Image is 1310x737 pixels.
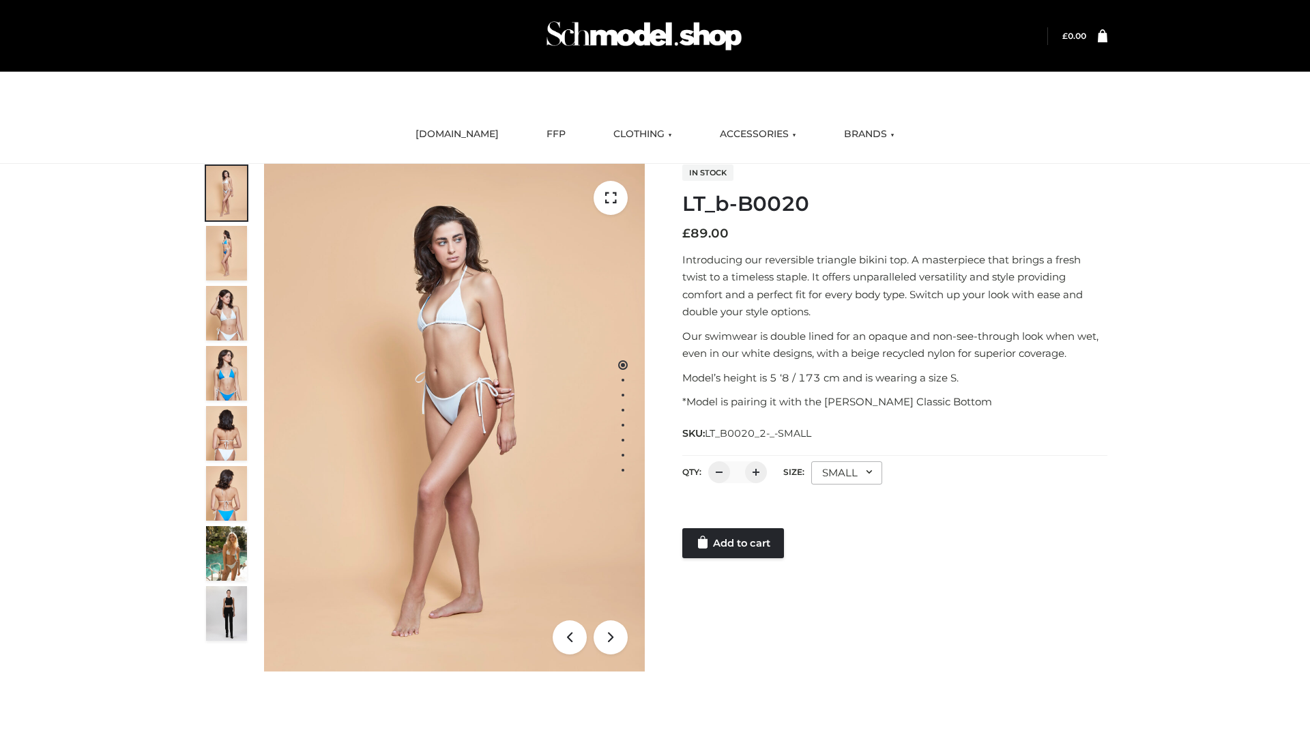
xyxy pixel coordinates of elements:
img: Schmodel Admin 964 [542,9,746,63]
a: Add to cart [682,528,784,558]
img: ArielClassicBikiniTop_CloudNine_AzureSky_OW114ECO_3-scaled.jpg [206,286,247,341]
div: SMALL [811,461,882,485]
span: SKU: [682,425,813,442]
img: 49df5f96394c49d8b5cbdcda3511328a.HD-1080p-2.5Mbps-49301101_thumbnail.jpg [206,586,247,641]
span: £ [1062,31,1068,41]
img: Arieltop_CloudNine_AzureSky2.jpg [206,526,247,581]
span: £ [682,226,690,241]
label: QTY: [682,467,701,477]
label: Size: [783,467,804,477]
a: ACCESSORIES [710,119,806,149]
bdi: 89.00 [682,226,729,241]
img: ArielClassicBikiniTop_CloudNine_AzureSky_OW114ECO_1 [264,164,645,671]
img: ArielClassicBikiniTop_CloudNine_AzureSky_OW114ECO_2-scaled.jpg [206,226,247,280]
p: Introducing our reversible triangle bikini top. A masterpiece that brings a fresh twist to a time... [682,251,1107,321]
a: CLOTHING [603,119,682,149]
img: ArielClassicBikiniTop_CloudNine_AzureSky_OW114ECO_8-scaled.jpg [206,466,247,521]
a: FFP [536,119,576,149]
img: ArielClassicBikiniTop_CloudNine_AzureSky_OW114ECO_1-scaled.jpg [206,166,247,220]
a: [DOMAIN_NAME] [405,119,509,149]
a: £0.00 [1062,31,1086,41]
p: Our swimwear is double lined for an opaque and non-see-through look when wet, even in our white d... [682,328,1107,362]
a: BRANDS [834,119,905,149]
img: ArielClassicBikiniTop_CloudNine_AzureSky_OW114ECO_4-scaled.jpg [206,346,247,401]
span: In stock [682,164,733,181]
bdi: 0.00 [1062,31,1086,41]
p: Model’s height is 5 ‘8 / 173 cm and is wearing a size S. [682,369,1107,387]
span: LT_B0020_2-_-SMALL [705,427,811,439]
img: ArielClassicBikiniTop_CloudNine_AzureSky_OW114ECO_7-scaled.jpg [206,406,247,461]
p: *Model is pairing it with the [PERSON_NAME] Classic Bottom [682,393,1107,411]
h1: LT_b-B0020 [682,192,1107,216]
